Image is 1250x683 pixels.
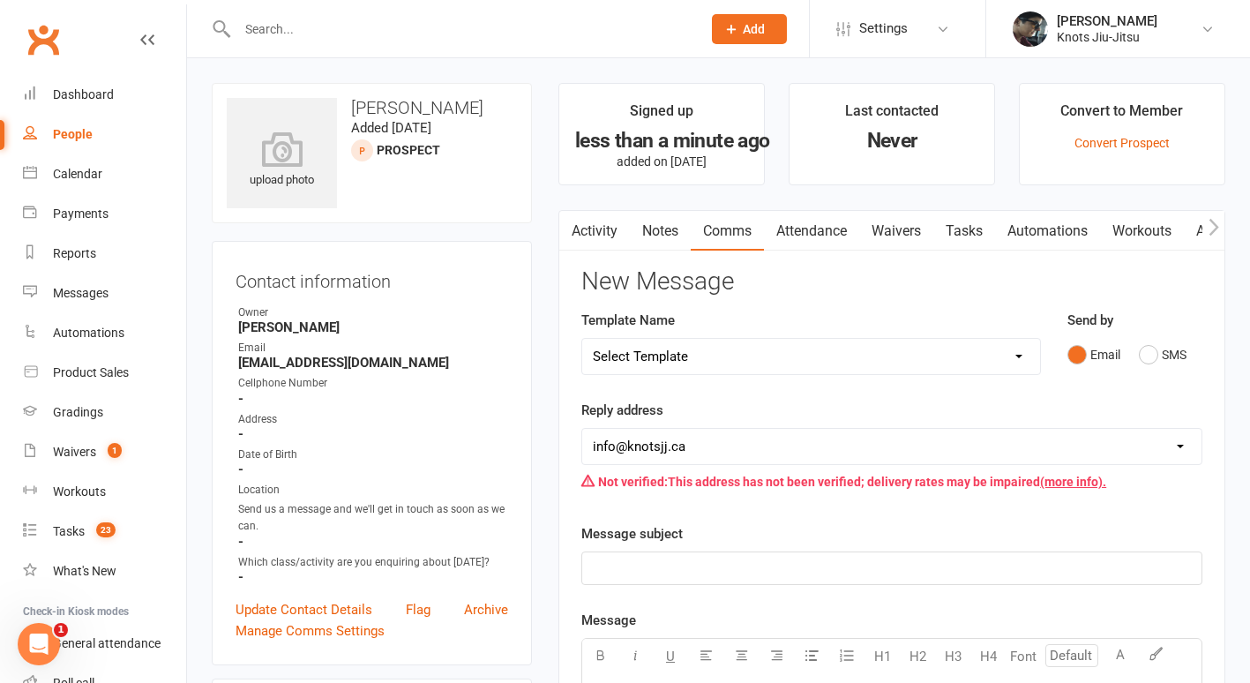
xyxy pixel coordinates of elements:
[653,639,688,674] button: U
[23,274,186,313] a: Messages
[351,120,431,136] time: Added [DATE]
[23,432,186,472] a: Waivers 1
[1100,211,1184,251] a: Workouts
[236,599,372,620] a: Update Contact Details
[691,211,764,251] a: Comms
[559,211,630,251] a: Activity
[598,475,668,489] strong: Not verified:
[23,472,186,512] a: Workouts
[238,569,508,585] strong: -
[1006,639,1041,674] button: Font
[18,623,60,665] iframe: Intercom live chat
[238,462,508,477] strong: -
[238,411,508,428] div: Address
[53,286,109,300] div: Messages
[995,211,1100,251] a: Automations
[464,599,508,620] a: Archive
[54,623,68,637] span: 1
[227,98,517,117] h3: [PERSON_NAME]
[238,447,508,463] div: Date of Birth
[53,326,124,340] div: Automations
[575,154,748,169] p: added on [DATE]
[53,484,106,499] div: Workouts
[1040,475,1106,489] a: (more info).
[712,14,787,44] button: Add
[933,211,995,251] a: Tasks
[53,206,109,221] div: Payments
[53,365,129,379] div: Product Sales
[53,524,85,538] div: Tasks
[23,313,186,353] a: Automations
[630,211,691,251] a: Notes
[581,400,663,421] label: Reply address
[96,522,116,537] span: 23
[23,194,186,234] a: Payments
[23,154,186,194] a: Calendar
[764,211,859,251] a: Attendance
[53,405,103,419] div: Gradings
[1057,29,1157,45] div: Knots Jiu-Jitsu
[581,268,1202,296] h3: New Message
[53,246,96,260] div: Reports
[1074,136,1170,150] a: Convert Prospect
[238,426,508,442] strong: -
[23,552,186,591] a: What's New
[53,127,93,141] div: People
[238,482,508,499] div: Location
[23,624,186,664] a: General attendance kiosk mode
[581,310,675,331] label: Template Name
[406,599,430,620] a: Flag
[21,18,65,62] a: Clubworx
[666,649,675,664] span: U
[23,115,186,154] a: People
[865,639,900,674] button: H1
[23,512,186,552] a: Tasks 23
[232,17,689,41] input: Search...
[900,639,935,674] button: H2
[581,610,636,631] label: Message
[238,554,508,571] div: Which class/activity are you enquiring about [DATE]?
[238,501,508,535] div: Send us a message and we'll get in touch as soon as we can.
[970,639,1006,674] button: H4
[845,100,939,131] div: Last contacted
[238,355,508,371] strong: [EMAIL_ADDRESS][DOMAIN_NAME]
[23,234,186,274] a: Reports
[23,393,186,432] a: Gradings
[108,443,122,458] span: 1
[53,445,96,459] div: Waivers
[238,304,508,321] div: Owner
[1057,13,1157,29] div: [PERSON_NAME]
[581,523,683,544] label: Message subject
[630,100,693,131] div: Signed up
[935,639,970,674] button: H3
[23,75,186,115] a: Dashboard
[859,9,908,49] span: Settings
[238,534,508,550] strong: -
[53,564,116,578] div: What's New
[238,375,508,392] div: Cellphone Number
[581,465,1202,499] div: This address has not been verified; delivery rates may be impaired
[743,22,765,36] span: Add
[377,143,440,157] snap: prospect
[1067,310,1113,331] label: Send by
[238,319,508,335] strong: [PERSON_NAME]
[859,211,933,251] a: Waivers
[1139,338,1186,372] button: SMS
[1103,639,1138,674] button: A
[227,131,337,190] div: upload photo
[53,167,102,181] div: Calendar
[238,391,508,407] strong: -
[236,620,385,642] a: Manage Comms Settings
[1060,100,1183,131] div: Convert to Member
[1067,338,1120,372] button: Email
[1045,644,1098,667] input: Default
[236,265,508,291] h3: Contact information
[53,87,114,101] div: Dashboard
[238,340,508,357] div: Email
[575,131,748,150] div: less than a minute ago
[1013,11,1048,47] img: thumb_image1614103803.png
[23,353,186,393] a: Product Sales
[805,131,978,150] div: Never
[53,636,161,650] div: General attendance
